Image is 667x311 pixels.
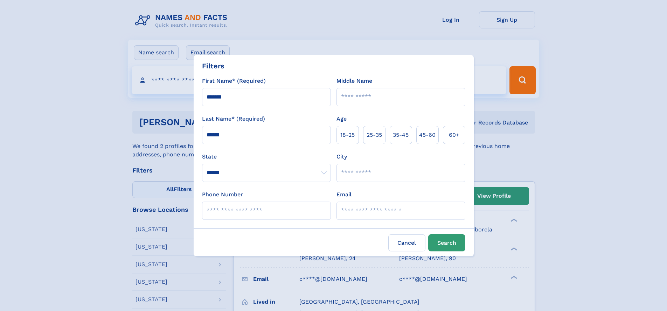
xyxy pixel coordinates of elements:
span: 45‑60 [419,131,436,139]
label: City [336,153,347,161]
button: Search [428,234,465,251]
label: First Name* (Required) [202,77,266,85]
label: State [202,153,331,161]
span: 35‑45 [393,131,409,139]
label: Age [336,115,347,123]
label: Cancel [388,234,425,251]
label: Middle Name [336,77,372,85]
div: Filters [202,61,224,71]
span: 60+ [449,131,459,139]
label: Phone Number [202,190,243,199]
span: 25‑35 [367,131,382,139]
label: Email [336,190,352,199]
label: Last Name* (Required) [202,115,265,123]
span: 18‑25 [340,131,355,139]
